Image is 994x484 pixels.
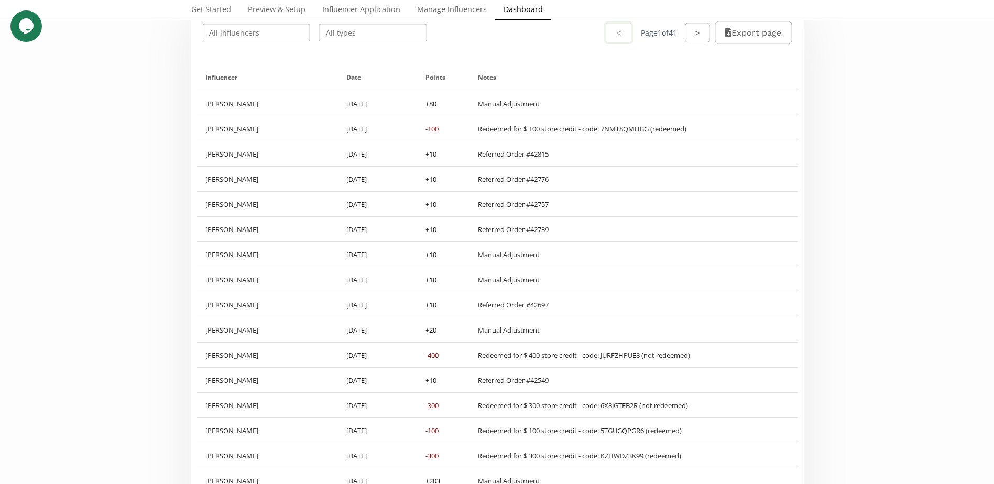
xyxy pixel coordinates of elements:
div: [PERSON_NAME] [197,393,338,417]
div: Redeemed for $ 100 store credit - code: 5TGUGQPGR6 (redeemed) [478,426,682,435]
div: [PERSON_NAME] [197,167,338,191]
div: [DATE] [338,217,417,241]
div: + 80 [425,99,436,108]
div: [PERSON_NAME] [197,192,338,216]
div: [DATE] [338,343,417,367]
button: Export page [715,21,791,44]
div: [DATE] [338,317,417,342]
div: + 10 [425,200,436,209]
div: [PERSON_NAME] [197,242,338,267]
div: [DATE] [338,418,417,443]
div: [DATE] [338,116,417,141]
div: [PERSON_NAME] [197,292,338,317]
div: + 10 [425,225,436,234]
div: Redeemed for $ 300 store credit - code: KZHWDZ3K99 (redeemed) [478,451,681,460]
div: [PERSON_NAME] [197,317,338,342]
div: [PERSON_NAME] [197,141,338,166]
div: + 20 [425,325,436,335]
iframe: chat widget [10,10,44,42]
div: + 10 [425,149,436,159]
div: -400 [425,350,439,360]
div: [PERSON_NAME] [197,91,338,116]
div: [DATE] [338,167,417,191]
input: All influencers [201,23,312,43]
div: Redeemed for $ 100 store credit - code: 7NMT8QMHBG (redeemed) [478,124,686,134]
div: -100 [425,124,439,134]
input: All types [318,23,428,43]
div: Redeemed for $ 400 store credit - code: JURFZHPUE8 (not redeemed) [478,350,690,360]
div: Referred Order #42697 [478,300,549,310]
div: + 10 [425,300,436,310]
div: [DATE] [338,141,417,166]
div: Referred Order #42815 [478,149,549,159]
button: < [604,21,632,44]
div: [DATE] [338,393,417,417]
div: -100 [425,426,439,435]
div: [PERSON_NAME] [197,267,338,292]
div: [DATE] [338,192,417,216]
div: [PERSON_NAME] [197,217,338,241]
div: + 10 [425,275,436,284]
div: Points [425,64,461,91]
div: [PERSON_NAME] [197,443,338,468]
div: [DATE] [338,368,417,392]
div: Notes [478,64,789,91]
div: -300 [425,401,439,410]
div: Manual Adjustment [478,99,540,108]
div: [DATE] [338,292,417,317]
div: Influencer [205,64,330,91]
div: [DATE] [338,267,417,292]
div: Referred Order #42739 [478,225,549,234]
div: Date [346,64,409,91]
div: Page 1 of 41 [641,28,677,38]
div: [PERSON_NAME] [197,418,338,443]
div: Manual Adjustment [478,325,540,335]
div: Referred Order #42776 [478,174,549,184]
div: [PERSON_NAME] [197,343,338,367]
button: > [685,23,710,42]
div: Referred Order #42549 [478,376,549,385]
div: [PERSON_NAME] [197,116,338,141]
div: + 10 [425,376,436,385]
div: [DATE] [338,91,417,116]
div: Redeemed for $ 300 store credit - code: 6X8JGTFB2R (not redeemed) [478,401,688,410]
div: Manual Adjustment [478,275,540,284]
div: Referred Order #42757 [478,200,549,209]
div: + 10 [425,174,436,184]
div: Manual Adjustment [478,250,540,259]
div: [DATE] [338,242,417,267]
div: [DATE] [338,443,417,468]
div: + 10 [425,250,436,259]
div: [PERSON_NAME] [197,368,338,392]
div: -300 [425,451,439,460]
